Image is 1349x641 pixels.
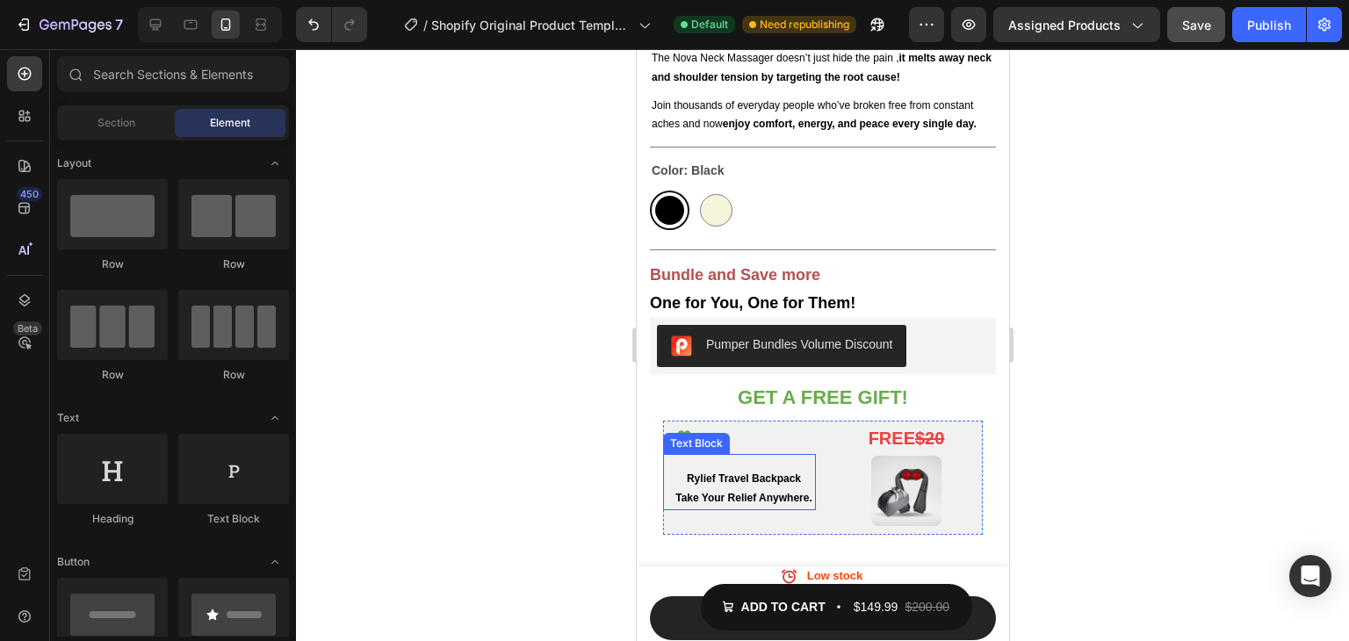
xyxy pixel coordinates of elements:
button: Save [1167,7,1225,42]
div: 450 [17,187,42,201]
span: Assigned Products [1008,16,1121,34]
div: Heading [57,511,168,527]
span: Text [57,410,79,426]
span: Toggle open [261,548,289,576]
button: 7 [7,7,131,42]
div: Undo/Redo [296,7,367,42]
span: / [423,16,428,34]
span: Save [1182,18,1211,32]
span: Button [57,554,90,570]
div: Row [57,256,168,272]
input: Search Sections & Elements [57,56,289,91]
div: Row [178,256,289,272]
div: Row [57,367,168,383]
span: Shopify Original Product Template [431,16,631,34]
div: Beta [13,321,42,335]
div: Text Block [178,511,289,527]
span: Toggle open [261,149,289,177]
span: Layout [57,155,91,171]
iframe: Design area [637,49,1009,641]
span: Toggle open [261,404,289,432]
button: Assigned Products [993,7,1160,42]
button: Publish [1232,7,1306,42]
div: Open Intercom Messenger [1289,555,1331,597]
span: Section [97,115,135,131]
p: 7 [115,14,123,35]
span: Need republishing [760,17,849,32]
div: Row [178,367,289,383]
span: Element [210,115,250,131]
span: Default [691,17,728,32]
div: Publish [1247,16,1291,34]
